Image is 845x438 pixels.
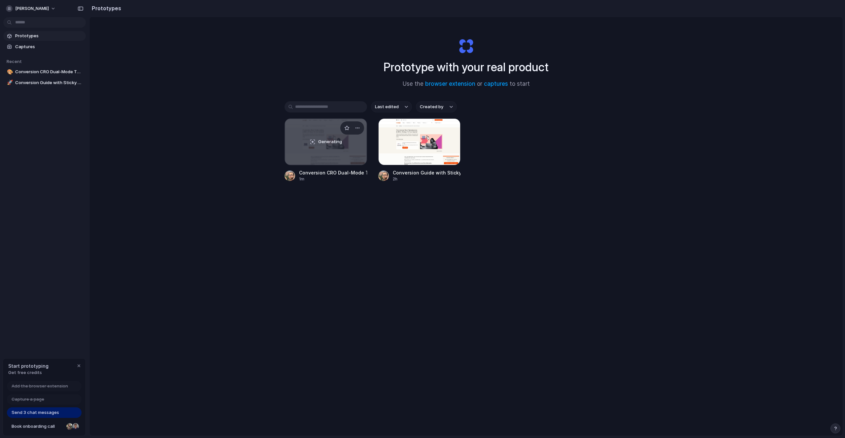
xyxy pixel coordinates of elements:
span: Book onboarding call [12,423,64,430]
div: 🎨 [7,68,12,76]
div: Christian Iacullo [72,422,80,430]
a: Conversion Guide with Sticky TOC v1Conversion Guide with Sticky TOC v12h [378,118,461,182]
div: Conversion Guide with Sticky TOC v1 [393,169,461,176]
h2: Prototypes [89,4,121,12]
h1: Prototype with your real product [384,58,549,76]
a: captures [484,80,508,87]
a: 🚀Conversion Guide with Sticky TOC v1 [3,78,86,88]
a: Book onboarding call [7,421,82,432]
button: [PERSON_NAME] [3,3,59,14]
a: Prototypes [3,31,86,41]
a: Captures [3,42,86,52]
div: 2h [393,176,461,182]
span: Generating [318,139,342,145]
button: 🚀 [6,79,13,86]
span: Start prototyping [8,362,49,369]
a: 🎨Conversion CRO Dual-Mode TOC [3,67,86,77]
span: Conversion Guide with Sticky TOC v1 [15,79,83,86]
span: Last edited [375,104,399,110]
span: [PERSON_NAME] [15,5,49,12]
a: browser extension [425,80,475,87]
span: Prototypes [15,33,83,39]
span: Created by [420,104,443,110]
span: Recent [7,59,22,64]
div: 🚀 [7,79,12,86]
span: Use the or to start [403,80,530,88]
span: Capture a page [12,396,44,403]
div: 1m [299,176,367,182]
button: 🎨 [6,69,13,75]
button: Created by [416,101,457,112]
span: Send 3 chat messages [12,409,59,416]
a: Conversion CRO Dual-Mode TOCGeneratingConversion CRO Dual-Mode TOC1m [285,118,367,182]
div: Nicole Kubica [66,422,74,430]
button: Last edited [371,101,412,112]
span: Get free credits [8,369,49,376]
span: Conversion CRO Dual-Mode TOC [15,69,83,75]
span: Captures [15,44,83,50]
div: Conversion CRO Dual-Mode TOC [299,169,367,176]
span: Add the browser extension [12,383,68,390]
